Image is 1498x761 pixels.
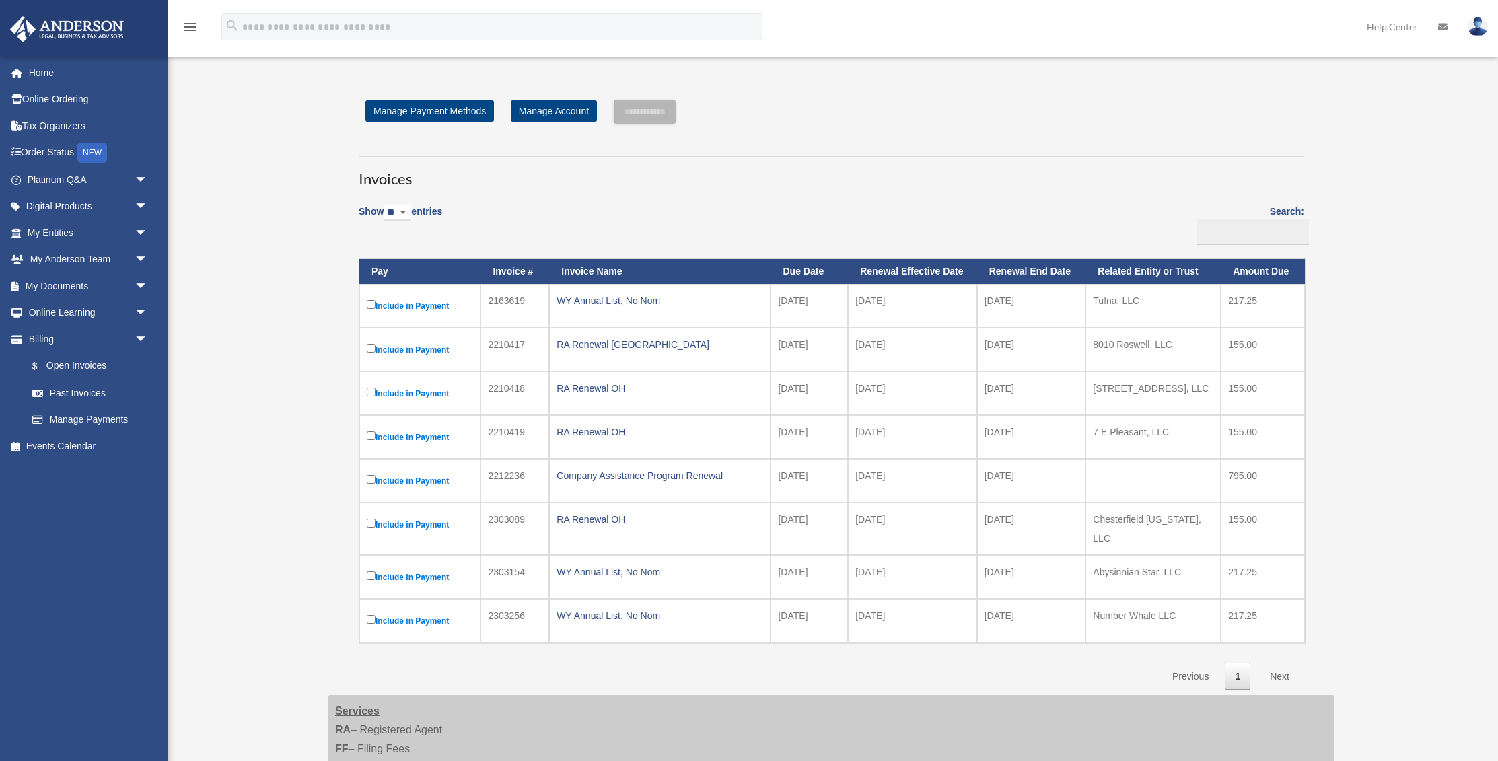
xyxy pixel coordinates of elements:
[9,273,168,299] a: My Documentsarrow_drop_down
[977,503,1086,555] td: [DATE]
[557,423,763,441] div: RA Renewal OH
[480,555,549,599] td: 2303154
[9,326,162,353] a: Billingarrow_drop_down
[557,466,763,485] div: Company Assistance Program Renewal
[848,415,976,459] td: [DATE]
[480,284,549,328] td: 2163619
[557,510,763,529] div: RA Renewal OH
[225,18,240,33] i: search
[1221,555,1305,599] td: 217.25
[848,371,976,415] td: [DATE]
[9,246,168,273] a: My Anderson Teamarrow_drop_down
[9,139,168,167] a: Order StatusNEW
[9,86,168,113] a: Online Ordering
[359,156,1304,190] h3: Invoices
[1085,415,1221,459] td: 7 E Pleasant, LLC
[367,569,473,585] label: Include in Payment
[1260,663,1299,690] a: Next
[977,328,1086,371] td: [DATE]
[367,300,376,309] input: Include in Payment
[1197,219,1309,245] input: Search:
[1221,599,1305,643] td: 217.25
[480,371,549,415] td: 2210418
[771,555,848,599] td: [DATE]
[1085,284,1221,328] td: Tufna, LLC
[1221,259,1305,284] th: Amount Due: activate to sort column ascending
[135,193,162,221] span: arrow_drop_down
[19,353,155,380] a: $Open Invoices
[9,433,168,460] a: Events Calendar
[135,299,162,327] span: arrow_drop_down
[771,259,848,284] th: Due Date: activate to sort column ascending
[977,555,1086,599] td: [DATE]
[771,371,848,415] td: [DATE]
[367,344,376,353] input: Include in Payment
[848,459,976,503] td: [DATE]
[771,328,848,371] td: [DATE]
[1162,663,1219,690] a: Previous
[1468,17,1488,36] img: User Pic
[367,475,376,484] input: Include in Payment
[1085,599,1221,643] td: Number Whale LLC
[9,166,168,193] a: Platinum Q&Aarrow_drop_down
[480,459,549,503] td: 2212236
[557,563,763,581] div: WY Annual List, No Nom
[9,219,168,246] a: My Entitiesarrow_drop_down
[480,328,549,371] td: 2210417
[367,472,473,489] label: Include in Payment
[977,259,1086,284] th: Renewal End Date: activate to sort column ascending
[9,299,168,326] a: Online Learningarrow_drop_down
[367,519,376,528] input: Include in Payment
[182,19,198,35] i: menu
[977,284,1086,328] td: [DATE]
[771,503,848,555] td: [DATE]
[1221,415,1305,459] td: 155.00
[367,429,473,445] label: Include in Payment
[135,326,162,353] span: arrow_drop_down
[367,571,376,580] input: Include in Payment
[367,341,473,358] label: Include in Payment
[1221,503,1305,555] td: 155.00
[9,112,168,139] a: Tax Organizers
[977,599,1086,643] td: [DATE]
[135,246,162,274] span: arrow_drop_down
[848,503,976,555] td: [DATE]
[480,415,549,459] td: 2210419
[135,273,162,300] span: arrow_drop_down
[335,743,349,754] strong: FF
[1085,503,1221,555] td: Chesterfield [US_STATE], LLC
[6,16,128,42] img: Anderson Advisors Platinum Portal
[367,516,473,533] label: Include in Payment
[480,503,549,555] td: 2303089
[511,100,597,122] a: Manage Account
[549,259,771,284] th: Invoice Name: activate to sort column ascending
[367,388,376,396] input: Include in Payment
[367,297,473,314] label: Include in Payment
[848,259,976,284] th: Renewal Effective Date: activate to sort column ascending
[19,406,162,433] a: Manage Payments
[771,459,848,503] td: [DATE]
[135,219,162,247] span: arrow_drop_down
[9,193,168,220] a: Digital Productsarrow_drop_down
[1192,203,1304,245] label: Search:
[1085,371,1221,415] td: [STREET_ADDRESS], LLC
[9,59,168,86] a: Home
[848,284,976,328] td: [DATE]
[367,615,376,624] input: Include in Payment
[182,24,198,35] a: menu
[557,291,763,310] div: WY Annual List, No Nom
[480,599,549,643] td: 2303256
[1221,459,1305,503] td: 795.00
[1085,328,1221,371] td: 8010 Roswell, LLC
[135,166,162,194] span: arrow_drop_down
[335,724,351,735] strong: RA
[359,203,442,234] label: Show entries
[359,259,480,284] th: Pay: activate to sort column descending
[1085,259,1221,284] th: Related Entity or Trust: activate to sort column ascending
[977,459,1086,503] td: [DATE]
[1225,663,1250,690] a: 1
[557,606,763,625] div: WY Annual List, No Nom
[367,612,473,629] label: Include in Payment
[40,358,46,375] span: $
[365,100,494,122] a: Manage Payment Methods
